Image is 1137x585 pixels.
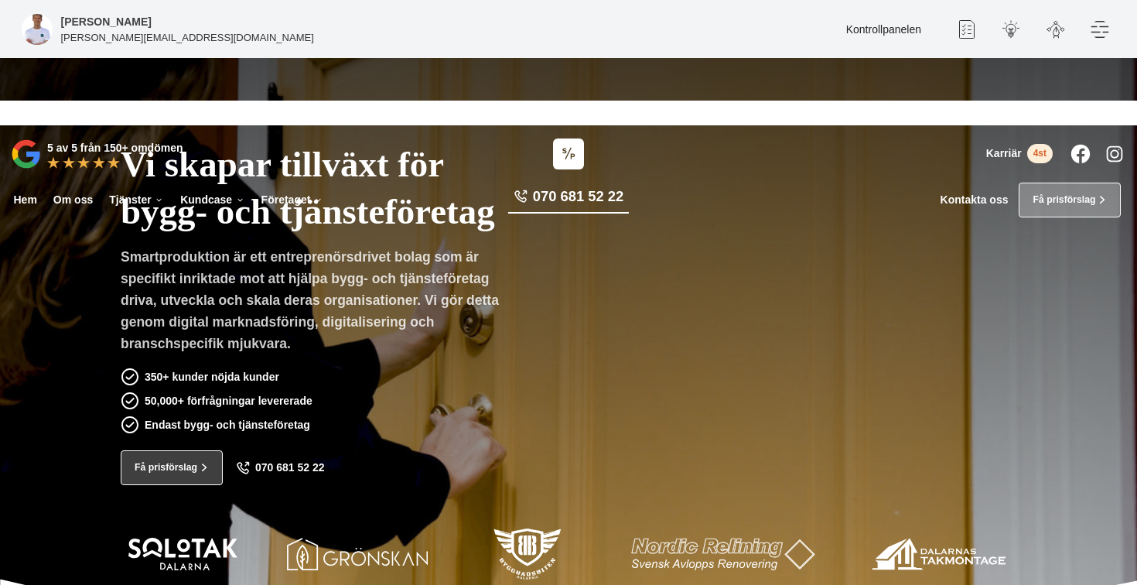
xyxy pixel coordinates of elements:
[1019,183,1121,217] a: Få prisförslag
[258,183,326,217] a: Företaget
[22,14,53,45] img: foretagsbild-pa-smartproduktion-en-webbyraer-i-dalarnas-lan.png
[614,107,741,118] a: Läs pressmeddelandet här!
[121,450,223,485] a: Få prisförslag
[236,461,325,475] a: 070 681 52 22
[5,106,1132,120] p: Vi vann Årets Unga Företagare i Dalarna 2024 –
[11,183,39,217] a: Hem
[1033,193,1095,207] span: Få prisförslag
[178,183,248,217] a: Kundcase
[61,13,152,30] h5: Administratör
[50,183,95,217] a: Om oss
[986,147,1022,160] span: Karriär
[986,144,1053,163] a: Karriär 4st
[1027,144,1053,163] span: 4st
[941,193,1009,207] a: Kontakta oss
[47,139,183,156] p: 5 av 5 från 150+ omdömen
[107,183,167,217] a: Tjänster
[145,392,312,409] p: 50,000+ förfrågningar levererade
[846,23,921,36] a: Kontrollpanelen
[121,246,510,360] p: Smartproduktion är ett entreprenörsdrivet bolag som är specifikt inriktade mot att hjälpa bygg- o...
[145,368,279,385] p: 350+ kunder nöjda kunder
[145,416,310,433] p: Endast bygg- och tjänsteföretag
[61,30,314,45] p: [PERSON_NAME][EMAIL_ADDRESS][DOMAIN_NAME]
[255,461,325,474] span: 070 681 52 22
[533,186,623,207] span: 070 681 52 22
[508,186,629,214] a: 070 681 52 22
[135,460,197,475] span: Få prisförslag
